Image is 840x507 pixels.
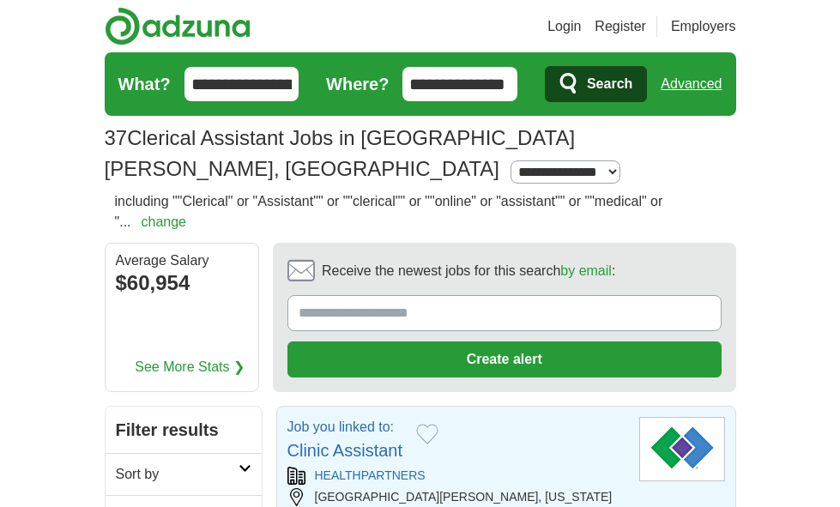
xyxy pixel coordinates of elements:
div: [GEOGRAPHIC_DATA][PERSON_NAME], [US_STATE] [287,488,625,506]
span: 37 [105,123,128,154]
button: Create alert [287,341,722,377]
p: Job you linked to: [287,417,403,438]
div: Average Salary [116,254,248,268]
img: HealthPartners logo [639,417,725,481]
button: Search [545,66,647,102]
button: Add to favorite jobs [416,424,438,444]
a: HEALTHPARTNERS [315,468,426,482]
a: Advanced [661,67,722,101]
img: Adzuna logo [105,7,251,45]
a: See More Stats ❯ [135,357,245,377]
label: What? [118,71,171,97]
span: Search [587,67,632,101]
a: change [142,214,187,229]
a: Employers [671,16,736,37]
div: $60,954 [116,268,248,299]
label: Where? [326,71,389,97]
a: Login [547,16,581,37]
a: Clinic Assistant [287,441,403,460]
a: by email [560,263,612,278]
a: Sort by [106,453,262,495]
h1: Clerical Assistant Jobs in [GEOGRAPHIC_DATA][PERSON_NAME], [GEOGRAPHIC_DATA] [105,126,576,180]
span: Receive the newest jobs for this search : [322,261,615,281]
h2: including ""Clerical" or "Assistant"" or ""clerical"" or ""online" or "assistant"" or ""medical" ... [115,191,726,232]
a: Register [595,16,646,37]
h2: Filter results [106,407,262,453]
h2: Sort by [116,464,239,485]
